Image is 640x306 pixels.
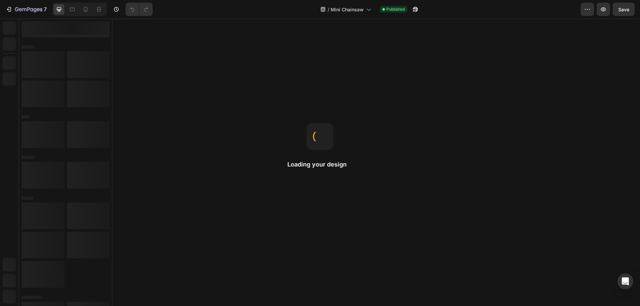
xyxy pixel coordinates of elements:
[3,3,50,16] button: 7
[44,5,47,13] p: 7
[617,273,633,289] div: Open Intercom Messenger
[287,160,353,168] h2: Loading your design
[618,7,629,12] span: Save
[613,3,635,16] button: Save
[331,6,364,13] span: Mini Chainsaw
[386,6,405,12] span: Published
[126,3,153,16] div: Undo/Redo
[328,6,329,13] span: /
